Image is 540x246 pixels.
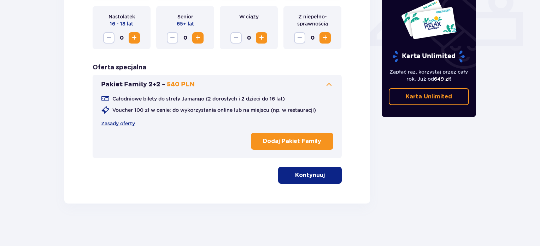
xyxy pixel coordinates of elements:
span: 0 [180,32,191,44]
p: Karta Unlimited [406,93,452,101]
p: Zapłać raz, korzystaj przez cały rok. Już od ! [389,68,469,82]
a: Zasady oferty [101,120,135,127]
p: 540 PLN [167,80,195,89]
p: Voucher 100 zł w cenie: do wykorzystania online lub na miejscu (np. w restauracji) [112,107,316,114]
p: Z niepełno­sprawnością [289,13,336,27]
button: Zmniejsz [167,32,178,44]
p: W ciąży [239,13,259,20]
button: Zwiększ [129,32,140,44]
button: Zwiększ [319,32,331,44]
p: Całodniowe bilety do strefy Jamango (2 dorosłych i 2 dzieci do 16 lat) [112,95,285,102]
span: 0 [116,32,127,44]
button: Zwiększ [192,32,204,44]
p: 16 - 18 lat [110,20,133,27]
span: 649 zł [434,76,450,82]
p: Pakiet Family 2+2 - [101,80,165,89]
p: Dodaj Pakiet Family [263,137,321,145]
p: Nastolatek [108,13,135,20]
button: Zwiększ [256,32,267,44]
p: 65+ lat [177,20,194,27]
button: Pakiet Family 2+2 -540 PLN [101,80,333,89]
h3: Oferta specjalna [93,63,146,72]
p: Senior [177,13,193,20]
button: Zmniejsz [294,32,305,44]
button: Zmniejsz [103,32,115,44]
button: Zmniejsz [230,32,242,44]
p: Karta Unlimited [392,50,465,63]
a: Karta Unlimited [389,88,469,105]
span: 0 [307,32,318,44]
p: Kontynuuj [295,171,325,179]
button: Dodaj Pakiet Family [251,133,333,150]
button: Kontynuuj [278,167,342,184]
span: 0 [243,32,254,44]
